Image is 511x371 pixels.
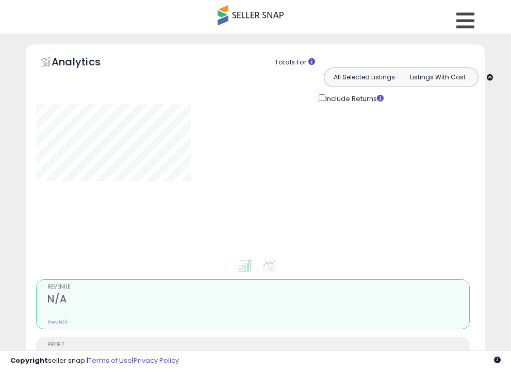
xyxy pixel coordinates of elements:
h2: N/A [47,293,469,307]
small: Prev: N/A [47,319,68,325]
h5: Analytics [52,55,121,72]
a: Terms of Use [88,356,132,365]
a: Privacy Policy [134,356,179,365]
span: Revenue [47,284,469,290]
span: Profit [47,342,469,348]
div: Totals For [275,58,507,68]
strong: Copyright [10,356,48,365]
div: seller snap | | [10,356,179,366]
